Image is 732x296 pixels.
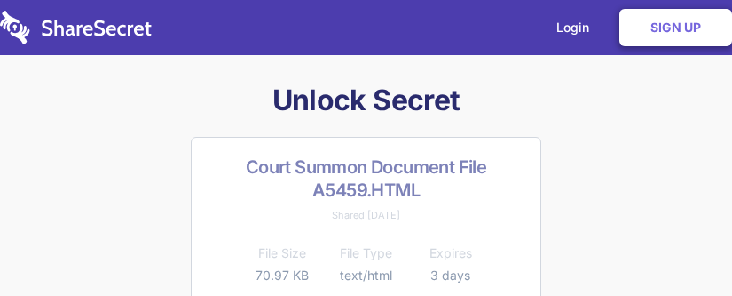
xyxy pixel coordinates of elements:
td: text/html [324,265,408,286]
div: Shared [DATE] [209,205,523,225]
th: File Size [240,243,324,264]
h1: Unlock Secret [26,82,707,119]
th: File Type [324,243,408,264]
a: Sign Up [619,9,732,46]
th: Expires [408,243,492,264]
td: 3 days [408,265,492,286]
td: 70.97 KB [240,265,324,286]
h2: Court Summon Document File A5459.HTML [209,156,523,202]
